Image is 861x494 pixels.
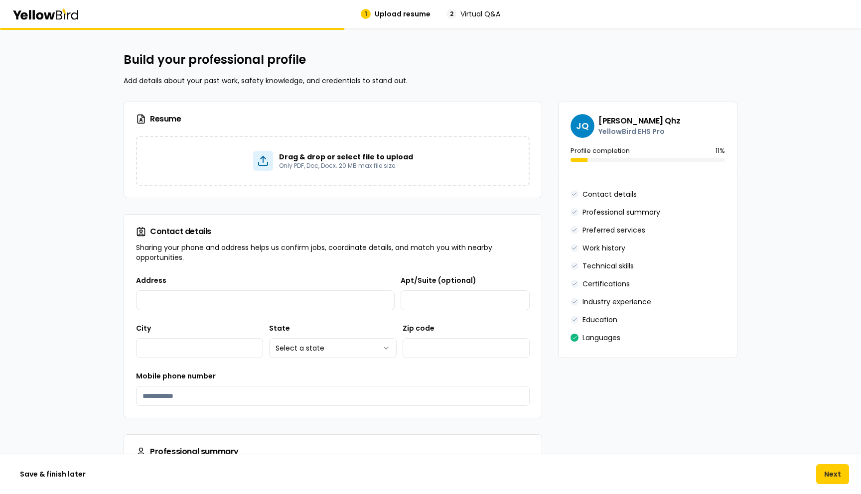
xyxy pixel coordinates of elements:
[401,275,476,285] label: Apt/Suite (optional)
[279,152,413,162] p: Drag & drop or select file to upload
[136,323,151,333] label: City
[269,323,290,333] label: State
[12,464,94,484] button: Save & finish later
[136,114,530,124] h3: Resume
[361,9,371,19] div: 1
[582,204,660,220] button: Professional summary
[403,323,434,333] label: Zip code
[124,52,737,68] h2: Build your professional profile
[582,330,620,346] button: Languages
[124,76,737,86] p: Add details about your past work, safety knowledge, and credentials to stand out.
[816,464,849,484] button: Next
[446,9,456,19] div: 2
[716,146,725,156] p: 11 %
[136,243,530,262] p: Sharing your phone and address helps us confirm jobs, coordinate details, and match you with near...
[150,228,211,236] div: Contact details
[598,116,680,126] h3: [PERSON_NAME] Qhz
[460,9,500,19] span: Virtual Q&A
[136,136,530,186] div: Drag & drop or select file to uploadOnly PDF, Doc, Docx. 20 MB max file size.
[279,162,413,170] p: Only PDF, Doc, Docx. 20 MB max file size.
[136,371,216,381] label: Mobile phone number
[582,186,637,202] button: Contact details
[150,448,239,456] div: Professional summary
[582,294,651,310] button: Industry experience
[571,114,594,138] span: JQ
[582,276,630,292] button: Certifications
[582,240,625,256] button: Work history
[582,222,645,238] button: Preferred services
[375,9,430,19] span: Upload resume
[582,258,634,274] button: Technical skills
[598,126,680,136] p: YellowBird EHS Pro
[571,146,630,156] p: Profile completion
[582,312,617,328] button: Education
[136,275,166,285] label: Address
